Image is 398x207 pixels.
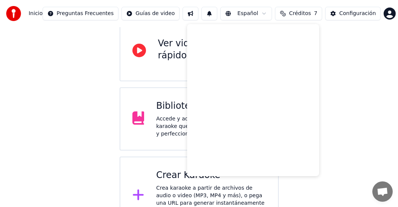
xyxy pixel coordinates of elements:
[156,100,266,112] div: Biblioteca
[29,10,43,17] nav: breadcrumb
[121,7,180,20] button: Guías de video
[289,10,311,17] span: Créditos
[6,6,21,21] img: youka
[325,7,381,20] button: Configuración
[314,10,317,17] span: 7
[29,10,43,17] span: Inicio
[156,169,266,181] div: Crear Karaoke
[158,38,266,62] div: Ver video de inicio rápido
[156,115,266,138] div: Accede y administra todas las pistas de karaoke que has creado. Edita, organiza y perfecciona tus...
[339,10,376,17] div: Configuración
[372,181,393,202] a: Chat abierto
[275,7,322,20] button: Créditos7
[43,7,118,20] button: Preguntas Frecuentes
